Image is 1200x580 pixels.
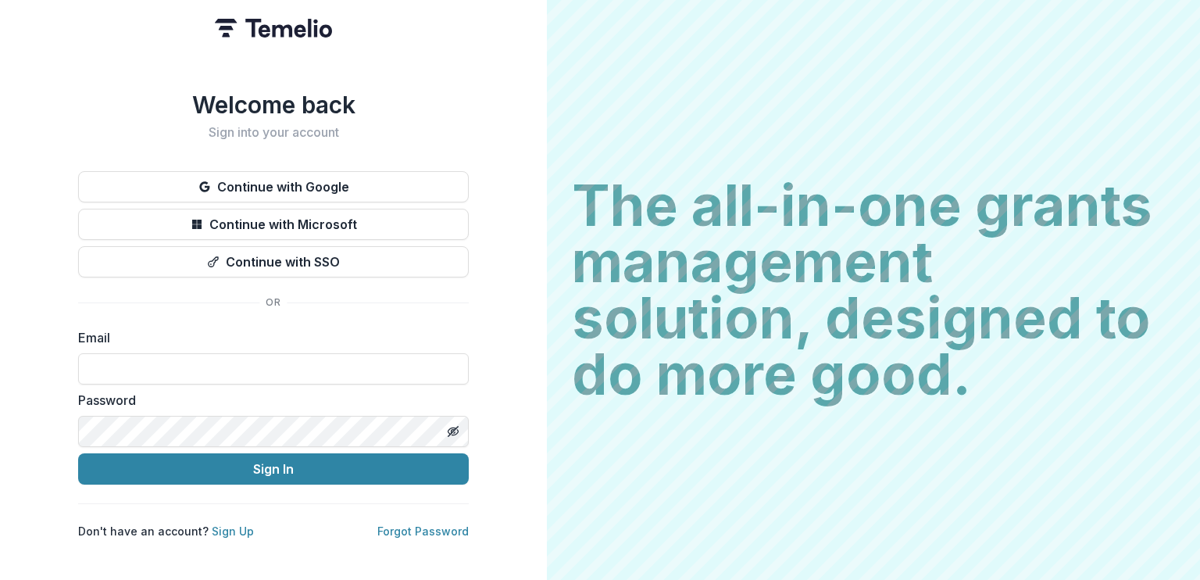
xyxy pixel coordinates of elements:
a: Forgot Password [377,525,469,538]
h1: Welcome back [78,91,469,119]
img: Temelio [215,19,332,38]
button: Toggle password visibility [441,419,466,444]
label: Password [78,391,459,410]
button: Sign In [78,453,469,485]
button: Continue with SSO [78,246,469,277]
a: Sign Up [212,525,254,538]
p: Don't have an account? [78,523,254,539]
button: Continue with Microsoft [78,209,469,240]
h2: Sign into your account [78,125,469,140]
label: Email [78,328,459,347]
button: Continue with Google [78,171,469,202]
